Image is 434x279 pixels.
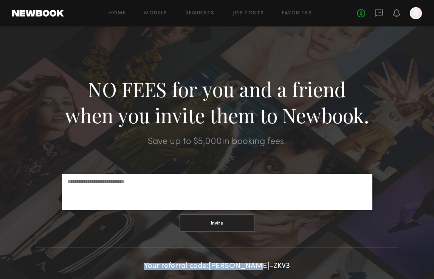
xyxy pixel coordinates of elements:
[186,11,215,16] a: Requests
[180,214,254,232] button: Invite
[233,11,264,16] a: Job Posts
[282,11,312,16] a: Favorites
[109,11,126,16] a: Home
[144,11,167,16] a: Models
[410,7,422,19] a: R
